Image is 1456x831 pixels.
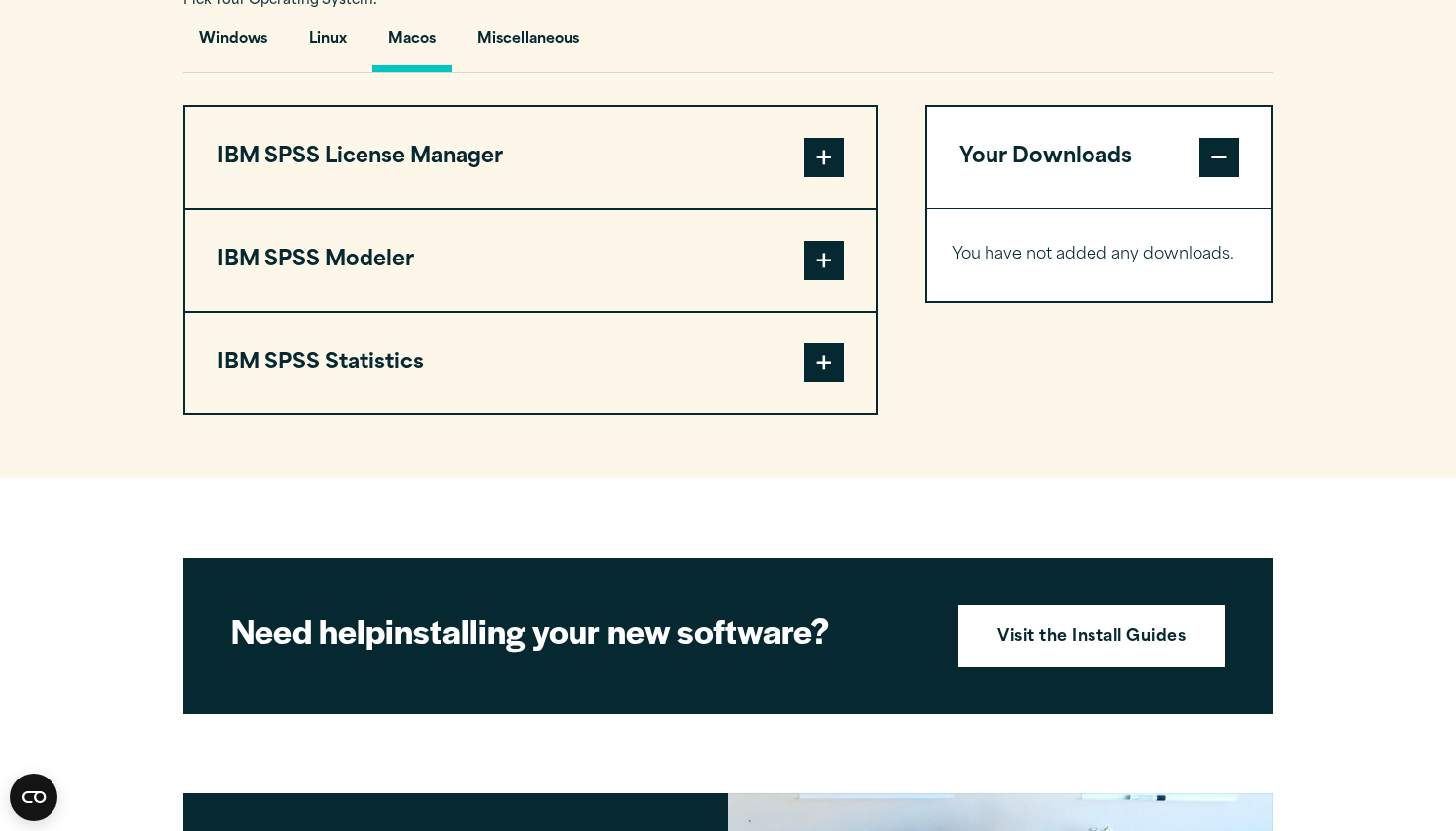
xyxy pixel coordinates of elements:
[952,241,1246,269] p: You have not added any downloads.
[293,16,363,72] button: Linux
[185,107,876,208] button: IBM SPSS License Manager
[231,608,924,653] h2: installing your new software?
[183,16,283,72] button: Windows
[372,16,452,72] button: Macos
[185,210,876,311] button: IBM SPSS Modeler
[231,606,385,654] strong: Need help
[927,208,1271,301] div: Your Downloads
[997,625,1186,651] strong: Visit the Install Guides
[462,16,595,72] button: Miscellaneous
[185,313,876,414] button: IBM SPSS Statistics
[927,107,1271,208] button: Your Downloads
[958,605,1225,667] a: Visit the Install Guides
[10,774,57,821] button: Open CMP widget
